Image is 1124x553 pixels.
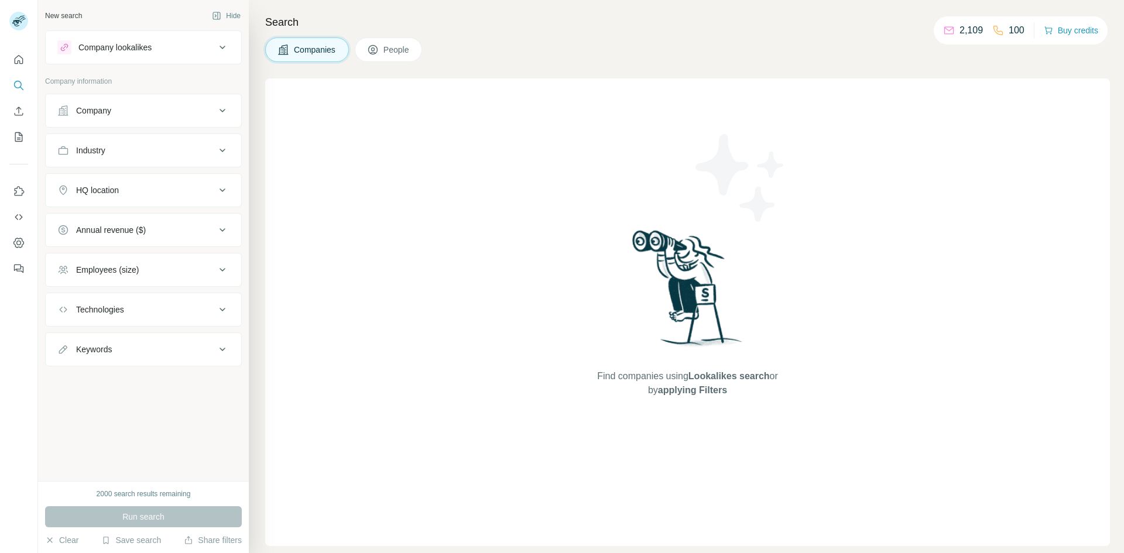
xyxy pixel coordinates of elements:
button: Company [46,97,241,125]
button: Buy credits [1044,22,1098,39]
div: HQ location [76,184,119,196]
p: 100 [1009,23,1024,37]
button: Keywords [46,335,241,363]
span: People [383,44,410,56]
button: HQ location [46,176,241,204]
p: 2,109 [959,23,983,37]
button: Hide [204,7,249,25]
div: Industry [76,145,105,156]
button: Use Surfe on LinkedIn [9,181,28,202]
button: Employees (size) [46,256,241,284]
div: Annual revenue ($) [76,224,146,236]
div: New search [45,11,82,21]
span: Companies [294,44,337,56]
div: Company [76,105,111,116]
span: Lookalikes search [688,371,770,381]
p: Company information [45,76,242,87]
button: Search [9,75,28,96]
button: Company lookalikes [46,33,241,61]
span: applying Filters [658,385,727,395]
button: Use Surfe API [9,207,28,228]
button: Share filters [184,534,242,546]
img: Surfe Illustration - Stars [688,125,793,231]
button: Feedback [9,258,28,279]
div: Company lookalikes [78,42,152,53]
div: 2000 search results remaining [97,489,191,499]
button: Dashboard [9,232,28,253]
div: Technologies [76,304,124,315]
button: Save search [101,534,161,546]
img: Surfe Illustration - Woman searching with binoculars [627,227,749,358]
button: Annual revenue ($) [46,216,241,244]
button: Industry [46,136,241,164]
div: Keywords [76,344,112,355]
div: Employees (size) [76,264,139,276]
button: Quick start [9,49,28,70]
h4: Search [265,14,1110,30]
button: Technologies [46,296,241,324]
button: Enrich CSV [9,101,28,122]
button: Clear [45,534,78,546]
button: My lists [9,126,28,147]
span: Find companies using or by [594,369,781,397]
